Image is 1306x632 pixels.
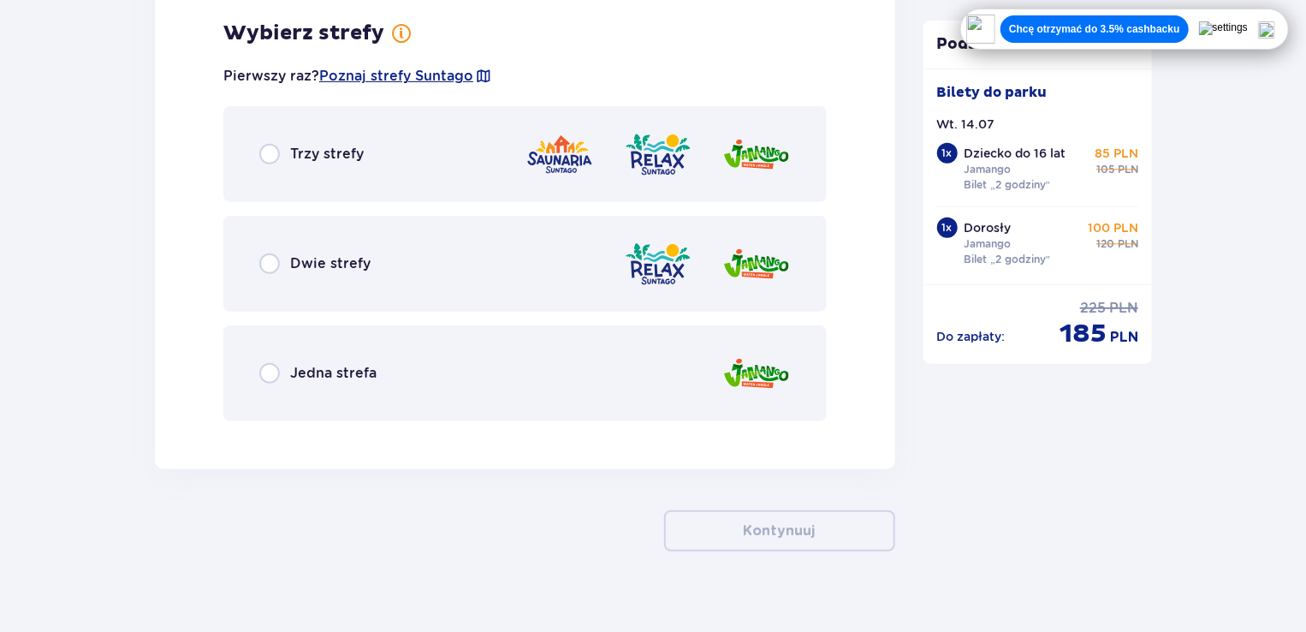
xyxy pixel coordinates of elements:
[937,83,1048,102] p: Bilety do parku
[1088,219,1138,236] p: 100 PLN
[1110,328,1138,347] span: PLN
[965,219,1012,236] p: Dorosły
[937,143,958,164] div: 1 x
[722,240,791,289] img: Jamango
[1118,162,1138,177] span: PLN
[290,364,377,383] span: Jedna strefa
[1080,299,1106,318] span: 225
[965,236,1012,252] p: Jamango
[624,240,692,289] img: Relax
[1096,162,1114,177] span: 105
[290,254,371,273] span: Dwie strefy
[1109,299,1138,318] span: PLN
[965,252,1051,267] p: Bilet „2 godziny”
[290,145,364,164] span: Trzy strefy
[223,21,384,46] h3: Wybierz strefy
[223,67,492,86] p: Pierwszy raz?
[937,116,995,133] p: Wt. 14.07
[1118,236,1138,252] span: PLN
[965,145,1066,162] p: Dziecko do 16 lat
[1095,145,1138,162] p: 85 PLN
[744,522,816,540] p: Kontynuuj
[319,67,473,86] a: Poznaj strefy Suntago
[965,177,1051,193] p: Bilet „2 godziny”
[965,162,1012,177] p: Jamango
[664,510,895,552] button: Kontynuuj
[937,328,1006,345] p: Do zapłaty :
[1096,236,1114,252] span: 120
[923,34,1153,55] p: Podsumowanie
[525,130,594,179] img: Saunaria
[1060,318,1107,350] span: 185
[722,349,791,398] img: Jamango
[722,130,791,179] img: Jamango
[937,218,958,238] div: 1 x
[624,130,692,179] img: Relax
